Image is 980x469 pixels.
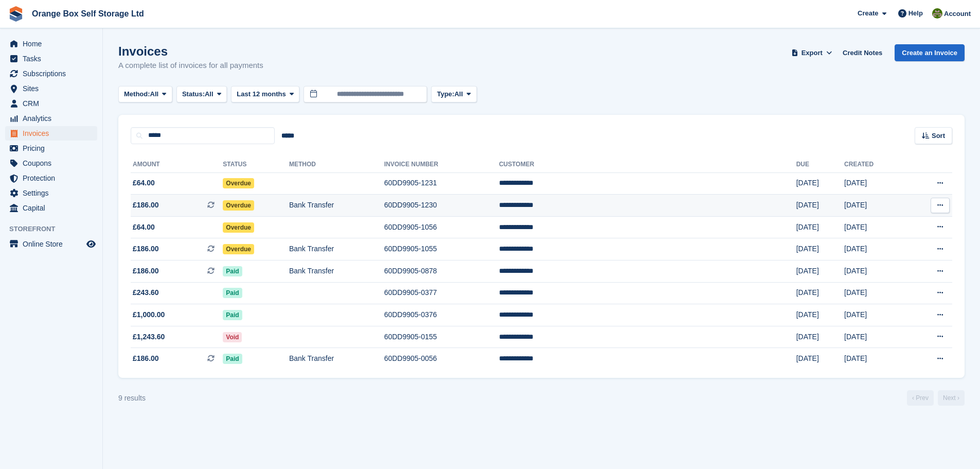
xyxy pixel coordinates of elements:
span: Overdue [223,222,254,233]
td: [DATE] [796,238,844,260]
a: menu [5,37,97,51]
a: menu [5,111,97,126]
span: Capital [23,201,84,215]
button: Type: All [431,86,476,103]
span: Last 12 months [237,89,286,99]
span: Sort [932,131,945,141]
span: Analytics [23,111,84,126]
td: 60DD9905-1055 [384,238,499,260]
a: menu [5,237,97,251]
span: Paid [223,288,242,298]
span: £64.00 [133,178,155,188]
td: [DATE] [796,260,844,283]
span: Overdue [223,244,254,254]
td: 60DD9905-1056 [384,216,499,238]
td: [DATE] [796,326,844,348]
th: Method [289,157,384,173]
span: Overdue [223,178,254,188]
td: [DATE] [796,172,844,195]
td: 60DD9905-0056 [384,348,499,370]
td: 60DD9905-0155 [384,326,499,348]
span: Method: [124,89,150,99]
span: Help [908,8,923,19]
td: 60DD9905-0878 [384,260,499,283]
div: 9 results [118,393,146,404]
td: Bank Transfer [289,195,384,217]
td: Bank Transfer [289,348,384,370]
span: £64.00 [133,222,155,233]
span: Pricing [23,141,84,155]
a: menu [5,171,97,185]
td: [DATE] [796,348,844,370]
th: Customer [499,157,796,173]
span: £1,000.00 [133,309,165,320]
span: £186.00 [133,266,159,276]
button: Last 12 months [231,86,299,103]
td: [DATE] [844,348,906,370]
a: menu [5,141,97,155]
td: 60DD9905-0377 [384,282,499,304]
button: Export [789,44,834,61]
img: stora-icon-8386f47178a22dfd0bd8f6a31ec36ba5ce8667c1dd55bd0f319d3a0aa187defe.svg [8,6,24,22]
span: Settings [23,186,84,200]
span: Subscriptions [23,66,84,81]
span: Tasks [23,51,84,66]
span: £243.60 [133,287,159,298]
td: [DATE] [844,172,906,195]
h1: Invoices [118,44,263,58]
span: Type: [437,89,454,99]
td: 60DD9905-1231 [384,172,499,195]
span: Create [858,8,878,19]
span: Account [944,9,971,19]
span: Paid [223,266,242,276]
button: Status: All [176,86,227,103]
td: [DATE] [844,326,906,348]
span: All [454,89,463,99]
td: 60DD9905-1230 [384,195,499,217]
nav: Page [905,390,967,406]
td: [DATE] [844,195,906,217]
span: £186.00 [133,353,159,364]
th: Amount [131,157,223,173]
button: Method: All [118,86,172,103]
span: Void [223,332,242,342]
a: menu [5,96,97,111]
span: Storefront [9,224,102,234]
td: Bank Transfer [289,238,384,260]
span: Coupons [23,156,84,170]
span: Status: [182,89,205,99]
p: A complete list of invoices for all payments [118,60,263,72]
a: menu [5,66,97,81]
td: [DATE] [796,282,844,304]
td: [DATE] [844,304,906,326]
span: Online Store [23,237,84,251]
td: [DATE] [796,216,844,238]
a: menu [5,51,97,66]
a: menu [5,81,97,96]
span: All [150,89,159,99]
td: 60DD9905-0376 [384,304,499,326]
span: Home [23,37,84,51]
a: Orange Box Self Storage Ltd [28,5,148,22]
span: Paid [223,354,242,364]
span: £186.00 [133,244,159,254]
span: £1,243.60 [133,332,165,342]
td: [DATE] [844,282,906,304]
span: Invoices [23,126,84,141]
img: Pippa White [932,8,942,19]
th: Due [796,157,844,173]
td: Bank Transfer [289,260,384,283]
a: menu [5,186,97,200]
span: All [205,89,213,99]
span: Sites [23,81,84,96]
th: Status [223,157,289,173]
span: £186.00 [133,200,159,211]
span: Paid [223,310,242,320]
a: Credit Notes [839,44,886,61]
th: Created [844,157,906,173]
a: menu [5,156,97,170]
th: Invoice Number [384,157,499,173]
a: Previous [907,390,934,406]
td: [DATE] [796,304,844,326]
a: Create an Invoice [895,44,965,61]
